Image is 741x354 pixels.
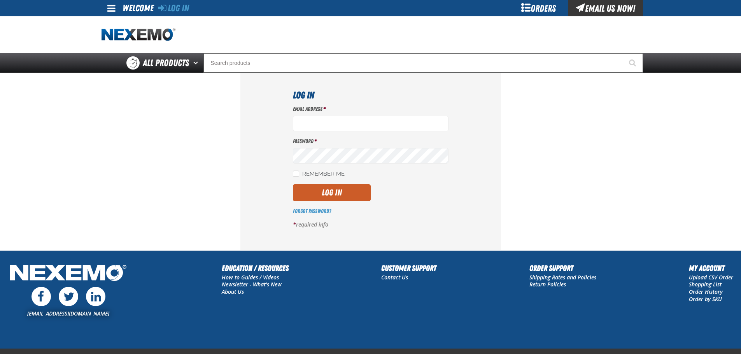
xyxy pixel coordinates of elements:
[689,262,733,274] h2: My Account
[293,171,299,177] input: Remember Me
[689,281,722,288] a: Shopping List
[8,262,129,285] img: Nexemo Logo
[381,274,408,281] a: Contact Us
[529,281,566,288] a: Return Policies
[222,281,282,288] a: Newsletter - What's New
[222,274,279,281] a: How to Guides / Videos
[102,28,175,42] img: Nexemo logo
[529,262,596,274] h2: Order Support
[158,3,189,14] a: Log In
[529,274,596,281] a: Shipping Rates and Policies
[293,105,448,113] label: Email Address
[689,295,722,303] a: Order by SKU
[203,53,643,73] input: Search
[381,262,436,274] h2: Customer Support
[293,88,448,102] h1: Log In
[27,310,109,317] a: [EMAIL_ADDRESS][DOMAIN_NAME]
[293,171,345,178] label: Remember Me
[222,262,289,274] h2: Education / Resources
[191,53,203,73] button: Open All Products pages
[293,184,371,201] button: Log In
[689,288,723,295] a: Order History
[293,221,448,228] p: required info
[102,28,175,42] a: Home
[293,138,448,145] label: Password
[143,56,189,70] span: All Products
[624,53,643,73] button: Start Searching
[222,288,244,295] a: About Us
[689,274,733,281] a: Upload CSV Order
[293,208,331,214] a: Forgot Password?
